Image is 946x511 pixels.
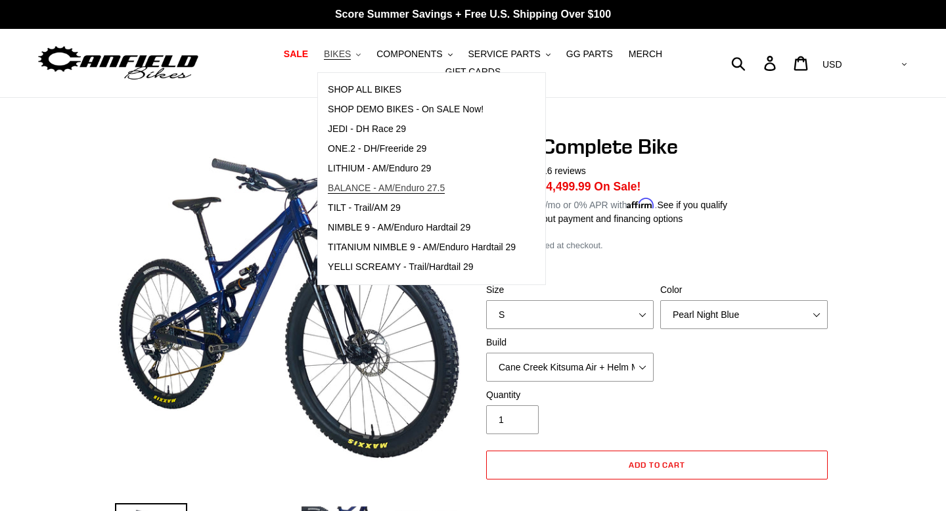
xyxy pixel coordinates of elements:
[318,179,526,198] a: BALANCE - AM/Enduro 27.5
[486,451,828,479] button: Add to cart
[328,183,445,194] span: BALANCE - AM/Enduro 27.5
[445,66,501,78] span: GIFT CARDS
[486,388,654,402] label: Quantity
[328,242,516,253] span: TITANIUM NIMBLE 9 - AM/Enduro Hardtail 29
[461,45,556,63] button: SERVICE PARTS
[318,139,526,159] a: ONE.2 - DH/Freeride 29
[560,45,619,63] a: GG PARTS
[318,257,526,277] a: YELLI SCREAMY - Trail/Hardtail 29
[36,43,200,84] img: Canfield Bikes
[738,49,772,78] input: Search
[486,336,654,349] label: Build
[483,239,831,252] div: calculated at checkout.
[318,80,526,100] a: SHOP ALL BIKES
[629,49,662,60] span: MERCH
[439,63,508,81] a: GIFT CARDS
[540,180,591,193] span: $4,499.99
[660,283,828,297] label: Color
[629,460,686,470] span: Add to cart
[483,134,831,159] h1: TILT - Complete Bike
[328,261,474,273] span: YELLI SCREAMY - Trail/Hardtail 29
[328,163,431,174] span: LITHIUM - AM/Enduro 29
[328,104,484,115] span: SHOP DEMO BIKES - On SALE Now!
[324,49,351,60] span: BIKES
[328,202,401,213] span: TILT - Trail/AM 29
[594,178,641,195] span: On Sale!
[328,84,401,95] span: SHOP ALL BIKES
[376,49,442,60] span: COMPONENTS
[328,143,426,154] span: ONE.2 - DH/Freeride 29
[370,45,459,63] button: COMPONENTS
[318,238,526,257] a: TITANIUM NIMBLE 9 - AM/Enduro Hardtail 29
[622,45,669,63] a: MERCH
[318,120,526,139] a: JEDI - DH Race 29
[328,123,406,135] span: JEDI - DH Race 29
[483,195,727,212] p: Starting at /mo or 0% APR with .
[542,166,586,176] span: 16 reviews
[566,49,613,60] span: GG PARTS
[318,218,526,238] a: NIMBLE 9 - AM/Enduro Hardtail 29
[318,198,526,218] a: TILT - Trail/AM 29
[483,213,683,224] a: Learn more about payment and financing options
[284,49,308,60] span: SALE
[318,159,526,179] a: LITHIUM - AM/Enduro 29
[486,283,654,297] label: Size
[468,49,540,60] span: SERVICE PARTS
[657,200,727,210] a: See if you qualify - Learn more about Affirm Financing (opens in modal)
[277,45,315,63] a: SALE
[627,198,654,209] span: Affirm
[318,100,526,120] a: SHOP DEMO BIKES - On SALE Now!
[328,222,470,233] span: NIMBLE 9 - AM/Enduro Hardtail 29
[317,45,367,63] button: BIKES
